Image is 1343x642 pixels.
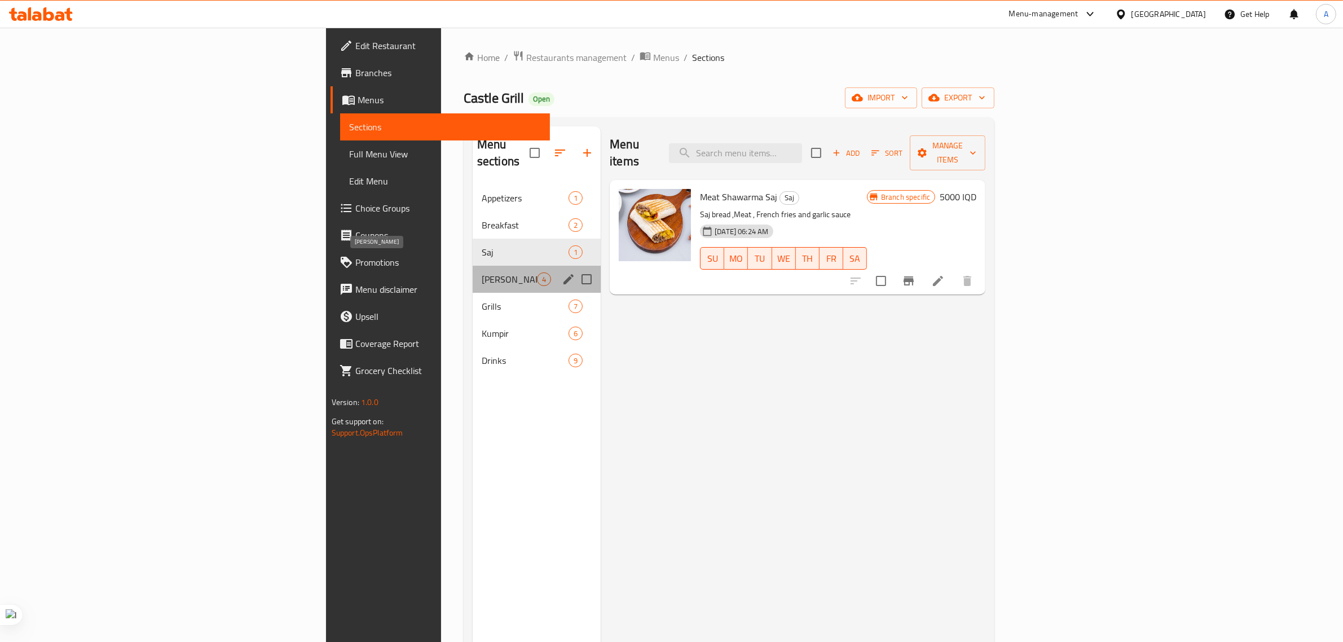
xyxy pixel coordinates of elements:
div: items [569,191,583,205]
span: Menus [653,51,679,64]
div: Grills [482,300,569,313]
img: Meat Shawarma Saj [619,189,691,261]
button: Add [828,144,864,162]
button: SU [700,247,724,270]
div: Saj1 [473,239,601,266]
button: Manage items [910,135,985,170]
span: Restaurants management [526,51,627,64]
span: Sections [349,120,541,134]
span: Menu disclaimer [355,283,541,296]
a: Promotions [331,249,551,276]
button: edit [560,271,577,288]
span: 2 [569,220,582,231]
button: MO [724,247,748,270]
span: Sort [871,147,902,160]
li: / [631,51,635,64]
span: 1 [569,193,582,204]
a: Restaurants management [513,50,627,65]
span: Edit Menu [349,174,541,188]
div: Kumpir6 [473,320,601,347]
span: 4 [538,274,551,285]
a: Edit Menu [340,168,551,195]
span: Branches [355,66,541,80]
div: items [569,218,583,232]
span: TH [800,250,815,267]
div: [PERSON_NAME]4edit [473,266,601,293]
span: Sort items [864,144,910,162]
a: Support.OpsPlatform [332,425,403,440]
li: / [684,51,688,64]
button: TH [796,247,820,270]
span: [DATE] 06:24 AM [710,226,773,237]
div: [GEOGRAPHIC_DATA] [1131,8,1206,20]
nav: breadcrumb [464,50,994,65]
div: Saj [780,191,799,205]
div: Appetizers1 [473,184,601,212]
a: Sections [340,113,551,140]
span: A [1324,8,1328,20]
a: Full Menu View [340,140,551,168]
span: Promotions [355,256,541,269]
button: TU [748,247,772,270]
span: Meat Shawarma Saj [700,188,777,205]
span: 9 [569,355,582,366]
span: Select all sections [523,141,547,165]
span: Branch specific [877,192,935,203]
input: search [669,143,802,163]
h6: 5000 IQD [940,189,976,205]
span: FR [824,250,839,267]
span: TU [752,250,767,267]
span: 6 [569,328,582,339]
button: WE [772,247,796,270]
span: Full Menu View [349,147,541,161]
span: Add [831,147,861,160]
span: MO [729,250,743,267]
span: 1.0.0 [361,395,378,410]
span: Choice Groups [355,201,541,215]
span: Version: [332,395,359,410]
span: Grocery Checklist [355,364,541,377]
a: Coupons [331,222,551,249]
span: import [854,91,908,105]
div: Menu-management [1009,7,1078,21]
div: items [569,354,583,367]
a: Menus [640,50,679,65]
span: Menus [358,93,541,107]
a: Grocery Checklist [331,357,551,384]
a: Edit menu item [931,274,945,288]
h2: Menu items [610,136,655,170]
div: items [569,300,583,313]
span: Select section [804,141,828,165]
span: Saj [482,245,569,259]
span: SU [705,250,720,267]
span: Edit Restaurant [355,39,541,52]
span: Kumpir [482,327,569,340]
span: Appetizers [482,191,569,205]
span: Coupons [355,228,541,242]
div: items [569,245,583,259]
span: Get support on: [332,414,384,429]
button: SA [843,247,867,270]
span: export [931,91,985,105]
div: Drinks9 [473,347,601,374]
a: Menus [331,86,551,113]
button: delete [954,267,981,294]
div: items [569,327,583,340]
span: WE [777,250,791,267]
div: Grills7 [473,293,601,320]
span: [PERSON_NAME] [482,272,537,286]
a: Choice Groups [331,195,551,222]
button: import [845,87,917,108]
div: Drinks [482,354,569,367]
nav: Menu sections [473,180,601,379]
button: export [922,87,994,108]
span: Select to update [869,269,893,293]
a: Coverage Report [331,330,551,357]
div: Breakfast2 [473,212,601,239]
button: Branch-specific-item [895,267,922,294]
span: Manage items [919,139,976,167]
span: Sections [692,51,724,64]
